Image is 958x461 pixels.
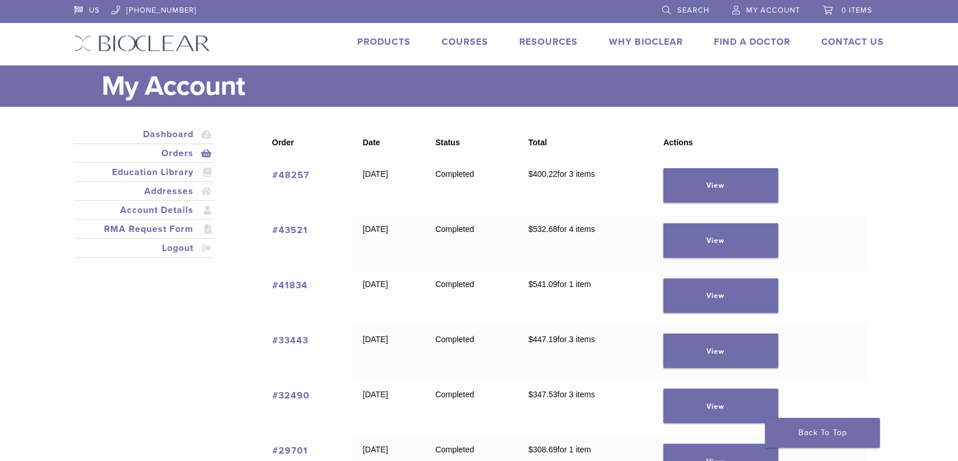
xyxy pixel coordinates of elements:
[272,138,294,147] span: Order
[528,138,547,147] span: Total
[74,35,210,52] img: Bioclear
[528,335,558,344] span: 447.19
[102,65,884,107] h1: My Account
[76,165,212,179] a: Education Library
[76,146,212,160] a: Orders
[424,215,517,270] td: Completed
[363,280,388,289] time: [DATE]
[528,335,533,344] span: $
[528,280,558,289] span: 541.09
[442,36,488,48] a: Courses
[528,390,558,399] span: 347.53
[435,138,460,147] span: Status
[663,389,778,423] a: View order 32490
[528,224,558,234] span: 532.68
[272,390,310,401] a: View order number 32490
[76,241,212,255] a: Logout
[528,390,533,399] span: $
[76,222,212,236] a: RMA Request Form
[272,224,308,236] a: View order number 43521
[272,445,308,456] a: View order number 29701
[517,270,652,326] td: for 1 item
[272,335,308,346] a: View order number 33443
[363,169,388,179] time: [DATE]
[363,390,388,399] time: [DATE]
[663,138,693,147] span: Actions
[528,280,533,289] span: $
[821,36,884,48] a: Contact Us
[363,138,380,147] span: Date
[517,215,652,270] td: for 4 items
[663,223,778,258] a: View order 43521
[528,445,533,454] span: $
[76,203,212,217] a: Account Details
[272,280,308,291] a: View order number 41834
[76,127,212,141] a: Dashboard
[528,445,558,454] span: 308.69
[517,326,652,381] td: for 3 items
[424,270,517,326] td: Completed
[841,6,872,15] span: 0 items
[357,36,411,48] a: Products
[528,169,533,179] span: $
[519,36,578,48] a: Resources
[424,381,517,436] td: Completed
[528,224,533,234] span: $
[714,36,790,48] a: Find A Doctor
[424,326,517,381] td: Completed
[765,418,880,448] a: Back To Top
[517,160,652,215] td: for 3 items
[424,160,517,215] td: Completed
[272,169,310,181] a: View order number 48257
[76,184,212,198] a: Addresses
[746,6,800,15] span: My Account
[663,168,778,203] a: View order 48257
[677,6,709,15] span: Search
[663,334,778,368] a: View order 33443
[363,445,388,454] time: [DATE]
[363,224,388,234] time: [DATE]
[609,36,683,48] a: Why Bioclear
[517,381,652,436] td: for 3 items
[74,125,214,272] nav: Account pages
[363,335,388,344] time: [DATE]
[663,278,778,313] a: View order 41834
[528,169,558,179] span: 400.22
